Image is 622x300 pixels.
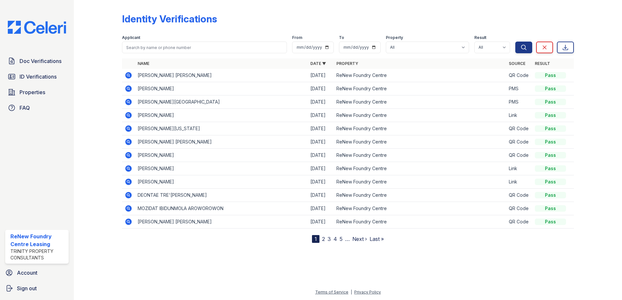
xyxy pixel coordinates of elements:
[308,82,334,95] td: [DATE]
[334,215,507,229] td: ReNew Foundry Centre
[135,122,308,135] td: [PERSON_NAME][US_STATE]
[292,35,302,40] label: From
[506,162,532,175] td: Link
[308,109,334,122] td: [DATE]
[535,219,566,225] div: Pass
[506,109,532,122] td: Link
[322,236,325,242] a: 2
[339,35,344,40] label: To
[506,135,532,149] td: QR Code
[5,55,69,68] a: Doc Verifications
[3,282,71,295] a: Sign out
[135,149,308,162] td: [PERSON_NAME]
[334,135,507,149] td: ReNew Foundry Centre
[474,35,486,40] label: Result
[535,179,566,185] div: Pass
[535,85,566,92] div: Pass
[20,57,61,65] span: Doc Verifications
[5,101,69,114] a: FAQ
[135,109,308,122] td: [PERSON_NAME]
[506,149,532,162] td: QR Code
[138,61,149,66] a: Name
[334,109,507,122] td: ReNew Foundry Centre
[334,175,507,189] td: ReNew Foundry Centre
[506,215,532,229] td: QR Code
[535,205,566,212] div: Pass
[312,235,319,243] div: 1
[122,35,140,40] label: Applicant
[334,162,507,175] td: ReNew Foundry Centre
[20,104,30,112] span: FAQ
[10,232,66,248] div: ReNew Foundry Centre Leasing
[5,86,69,99] a: Properties
[334,69,507,82] td: ReNew Foundry Centre
[328,236,331,242] a: 3
[334,95,507,109] td: ReNew Foundry Centre
[535,192,566,198] div: Pass
[3,21,71,34] img: CE_Logo_Blue-a8612792a0a2168367f1c8372b55b34899dd931a85d93a1a3d3e32e68fde9ad4.png
[370,236,384,242] a: Last »
[10,248,66,261] div: Trinity Property Consultants
[308,175,334,189] td: [DATE]
[535,99,566,105] div: Pass
[506,189,532,202] td: QR Code
[135,215,308,229] td: [PERSON_NAME] [PERSON_NAME]
[308,69,334,82] td: [DATE]
[308,135,334,149] td: [DATE]
[308,189,334,202] td: [DATE]
[535,112,566,119] div: Pass
[310,61,326,66] a: Date ▼
[334,122,507,135] td: ReNew Foundry Centre
[308,202,334,215] td: [DATE]
[308,95,334,109] td: [DATE]
[17,284,37,292] span: Sign out
[535,61,550,66] a: Result
[135,135,308,149] td: [PERSON_NAME] [PERSON_NAME]
[506,202,532,215] td: QR Code
[351,290,352,294] div: |
[122,42,287,53] input: Search by name or phone number
[334,82,507,95] td: ReNew Foundry Centre
[334,149,507,162] td: ReNew Foundry Centre
[135,69,308,82] td: [PERSON_NAME] [PERSON_NAME]
[535,152,566,158] div: Pass
[135,162,308,175] td: [PERSON_NAME]
[17,269,37,277] span: Account
[20,73,57,81] span: ID Verifications
[336,61,358,66] a: Property
[308,162,334,175] td: [DATE]
[535,72,566,79] div: Pass
[308,215,334,229] td: [DATE]
[535,165,566,172] div: Pass
[308,122,334,135] td: [DATE]
[334,202,507,215] td: ReNew Foundry Centre
[20,88,45,96] span: Properties
[333,236,337,242] a: 4
[3,266,71,279] a: Account
[315,290,348,294] a: Terms of Service
[340,236,343,242] a: 5
[506,82,532,95] td: PMS
[506,175,532,189] td: Link
[506,122,532,135] td: QR Code
[334,189,507,202] td: ReNew Foundry Centre
[386,35,403,40] label: Property
[354,290,381,294] a: Privacy Policy
[122,13,217,25] div: Identity Verifications
[135,95,308,109] td: [PERSON_NAME][GEOGRAPHIC_DATA]
[352,236,367,242] a: Next ›
[135,175,308,189] td: [PERSON_NAME]
[135,202,308,215] td: MOZIDAT IBIDUNMOLA AROWOROWON
[506,95,532,109] td: PMS
[535,125,566,132] div: Pass
[308,149,334,162] td: [DATE]
[506,69,532,82] td: QR Code
[535,139,566,145] div: Pass
[5,70,69,83] a: ID Verifications
[135,82,308,95] td: [PERSON_NAME]
[345,235,350,243] span: …
[135,189,308,202] td: DEONTAE TRE'[PERSON_NAME]
[509,61,525,66] a: Source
